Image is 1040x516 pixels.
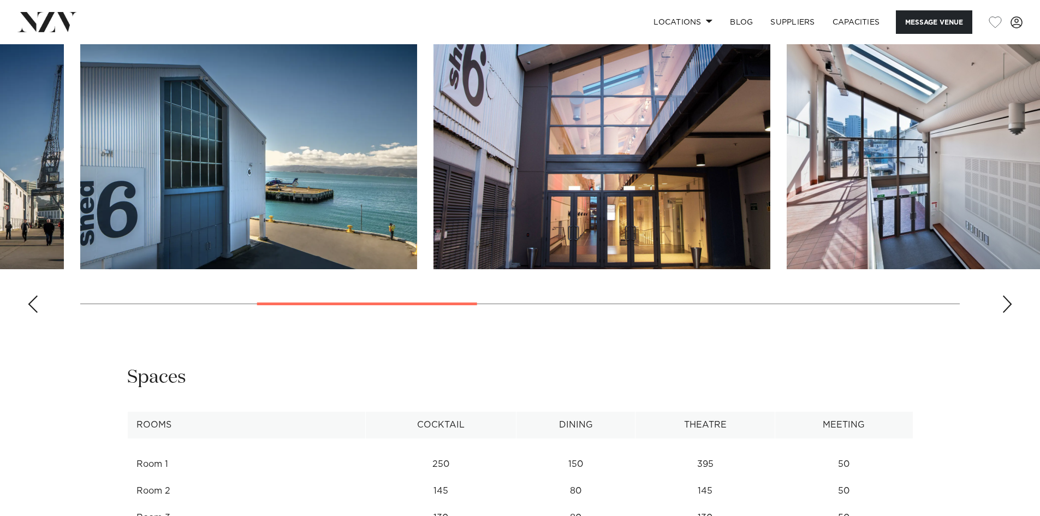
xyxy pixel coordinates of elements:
td: 145 [366,478,516,505]
swiper-slide: 3 / 10 [80,22,417,269]
th: Rooms [127,412,366,438]
th: Theatre [635,412,775,438]
a: BLOG [721,10,762,34]
th: Cocktail [366,412,516,438]
td: Room 2 [127,478,366,505]
td: 50 [775,478,913,505]
a: SUPPLIERS [762,10,823,34]
a: Locations [645,10,721,34]
td: Room 1 [127,451,366,478]
h2: Spaces [127,365,186,390]
img: nzv-logo.png [17,12,77,32]
td: 395 [635,451,775,478]
button: Message Venue [896,10,972,34]
a: Capacities [824,10,889,34]
td: 50 [775,451,913,478]
th: Dining [516,412,635,438]
swiper-slide: 4 / 10 [433,22,770,269]
td: 150 [516,451,635,478]
td: 145 [635,478,775,505]
td: 80 [516,478,635,505]
th: Meeting [775,412,913,438]
td: 250 [366,451,516,478]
